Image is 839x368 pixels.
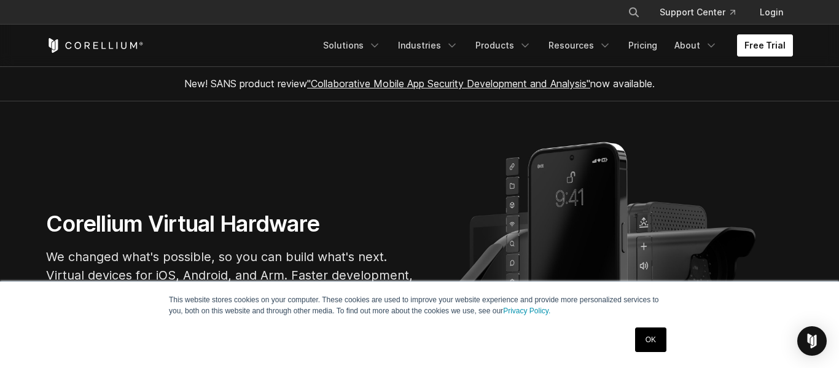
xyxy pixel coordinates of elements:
[391,34,466,57] a: Industries
[316,34,388,57] a: Solutions
[650,1,745,23] a: Support Center
[46,210,415,238] h1: Corellium Virtual Hardware
[503,307,550,315] a: Privacy Policy.
[307,77,590,90] a: "Collaborative Mobile App Security Development and Analysis"
[737,34,793,57] a: Free Trial
[541,34,619,57] a: Resources
[667,34,725,57] a: About
[169,294,670,316] p: This website stores cookies on your computer. These cookies are used to improve your website expe...
[316,34,793,57] div: Navigation Menu
[635,327,666,352] a: OK
[468,34,539,57] a: Products
[797,326,827,356] div: Open Intercom Messenger
[46,248,415,303] p: We changed what's possible, so you can build what's next. Virtual devices for iOS, Android, and A...
[621,34,665,57] a: Pricing
[46,38,144,53] a: Corellium Home
[184,77,655,90] span: New! SANS product review now available.
[623,1,645,23] button: Search
[750,1,793,23] a: Login
[613,1,793,23] div: Navigation Menu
